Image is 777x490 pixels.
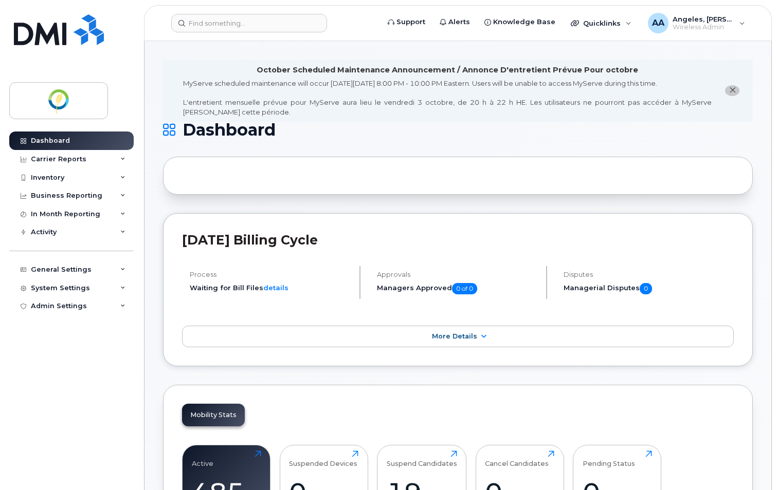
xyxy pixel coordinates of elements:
a: details [263,284,288,292]
h5: Managerial Disputes [564,283,734,294]
span: Dashboard [183,122,276,138]
h4: Process [190,271,351,278]
li: Waiting for Bill Files [190,283,351,293]
span: 0 [640,283,652,294]
div: MyServe scheduled maintenance will occur [DATE][DATE] 8:00 PM - 10:00 PM Eastern. Users will be u... [183,79,712,117]
h5: Managers Approved [377,283,538,294]
h4: Approvals [377,271,538,278]
div: Suspend Candidates [387,450,457,467]
h4: Disputes [564,271,734,278]
div: October Scheduled Maintenance Announcement / Annonce D'entretient Prévue Pour octobre [257,65,638,76]
div: Active [192,450,213,467]
span: 0 of 0 [452,283,477,294]
h2: [DATE] Billing Cycle [182,232,734,248]
button: close notification [725,85,739,96]
span: More Details [432,332,477,340]
div: Suspended Devices [289,450,357,467]
div: Cancel Candidates [485,450,549,467]
div: Pending Status [583,450,635,467]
